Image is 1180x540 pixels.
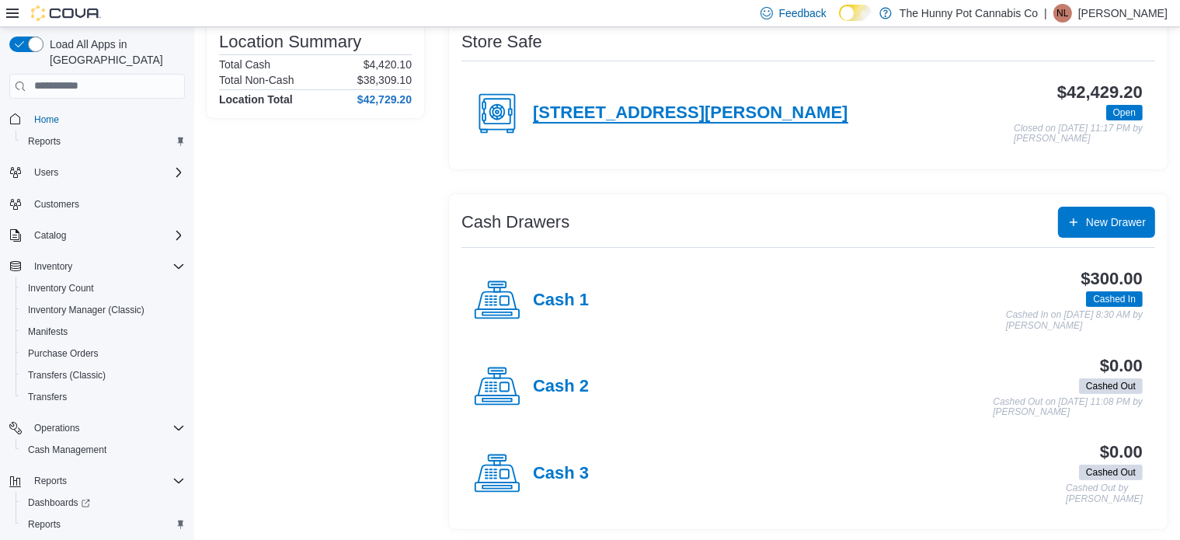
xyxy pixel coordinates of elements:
button: Inventory [3,256,191,277]
button: Reports [16,514,191,535]
h4: $42,729.20 [357,93,412,106]
span: Manifests [22,322,185,341]
span: Cashed Out [1086,379,1136,393]
button: Home [3,108,191,131]
span: Reports [22,515,185,534]
button: Inventory [28,257,78,276]
span: Reports [28,518,61,531]
span: Customers [28,194,185,214]
span: Catalog [28,226,185,245]
h3: $0.00 [1100,443,1143,462]
span: Transfers (Classic) [22,366,185,385]
span: Inventory [28,257,185,276]
button: Catalog [28,226,72,245]
span: Inventory Count [22,279,185,298]
span: Cashed In [1086,291,1143,307]
span: Transfers [22,388,185,406]
span: Cash Management [28,444,106,456]
span: Purchase Orders [22,344,185,363]
span: Load All Apps in [GEOGRAPHIC_DATA] [44,37,185,68]
button: Inventory Count [16,277,191,299]
button: Reports [28,472,73,490]
span: Inventory Count [28,282,94,294]
span: Home [28,110,185,129]
button: Customers [3,193,191,215]
button: Transfers [16,386,191,408]
button: Inventory Manager (Classic) [16,299,191,321]
span: Inventory Manager (Classic) [22,301,185,319]
span: Reports [34,475,67,487]
span: Transfers [28,391,67,403]
a: Transfers (Classic) [22,366,112,385]
a: Reports [22,132,67,151]
span: Inventory [34,260,72,273]
h3: Cash Drawers [461,213,569,232]
button: Transfers (Classic) [16,364,191,386]
span: Reports [22,132,185,151]
span: Catalog [34,229,66,242]
a: Customers [28,195,85,214]
h4: Cash 3 [533,464,589,484]
span: Users [34,166,58,179]
a: Purchase Orders [22,344,105,363]
span: Reports [28,472,185,490]
h4: Cash 2 [533,377,589,397]
span: Dashboards [28,496,90,509]
span: Open [1113,106,1136,120]
button: Catalog [3,225,191,246]
h4: [STREET_ADDRESS][PERSON_NAME] [533,103,848,124]
span: Inventory Manager (Classic) [28,304,144,316]
button: Users [28,163,64,182]
span: Cashed Out [1079,378,1143,394]
h6: Total Cash [219,58,270,71]
p: $38,309.10 [357,74,412,86]
img: Cova [31,5,101,21]
h3: $300.00 [1081,270,1143,288]
a: Transfers [22,388,73,406]
span: Operations [28,419,185,437]
button: New Drawer [1058,207,1155,238]
span: Operations [34,422,80,434]
p: Cashed In on [DATE] 8:30 AM by [PERSON_NAME] [1006,310,1143,331]
span: Cash Management [22,441,185,459]
button: Reports [16,131,191,152]
h4: Location Total [219,93,293,106]
button: Cash Management [16,439,191,461]
span: Cashed In [1093,292,1136,306]
button: Operations [3,417,191,439]
h3: Store Safe [461,33,542,51]
p: [PERSON_NAME] [1078,4,1168,23]
a: Dashboards [16,492,191,514]
p: Cashed Out on [DATE] 11:08 PM by [PERSON_NAME] [993,397,1143,418]
span: Home [34,113,59,126]
a: Manifests [22,322,74,341]
a: Inventory Manager (Classic) [22,301,151,319]
h4: Cash 1 [533,291,589,311]
div: Niki Lai [1053,4,1072,23]
span: Users [28,163,185,182]
h3: $42,429.20 [1057,83,1143,102]
span: Open [1106,105,1143,120]
span: NL [1056,4,1068,23]
span: Manifests [28,326,68,338]
span: Customers [34,198,79,211]
h3: $0.00 [1100,357,1143,375]
button: Users [3,162,191,183]
button: Reports [3,470,191,492]
span: Reports [28,135,61,148]
a: Inventory Count [22,279,100,298]
h6: Total Non-Cash [219,74,294,86]
span: Cashed Out [1086,465,1136,479]
span: Transfers (Classic) [28,369,106,381]
a: Dashboards [22,493,96,512]
a: Cash Management [22,441,113,459]
h3: Location Summary [219,33,361,51]
p: $4,420.10 [364,58,412,71]
span: Cashed Out [1079,465,1143,480]
button: Manifests [16,321,191,343]
span: New Drawer [1086,214,1146,230]
p: Cashed Out by [PERSON_NAME] [1066,483,1143,504]
a: Home [28,110,65,129]
p: | [1044,4,1047,23]
input: Dark Mode [839,5,872,21]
